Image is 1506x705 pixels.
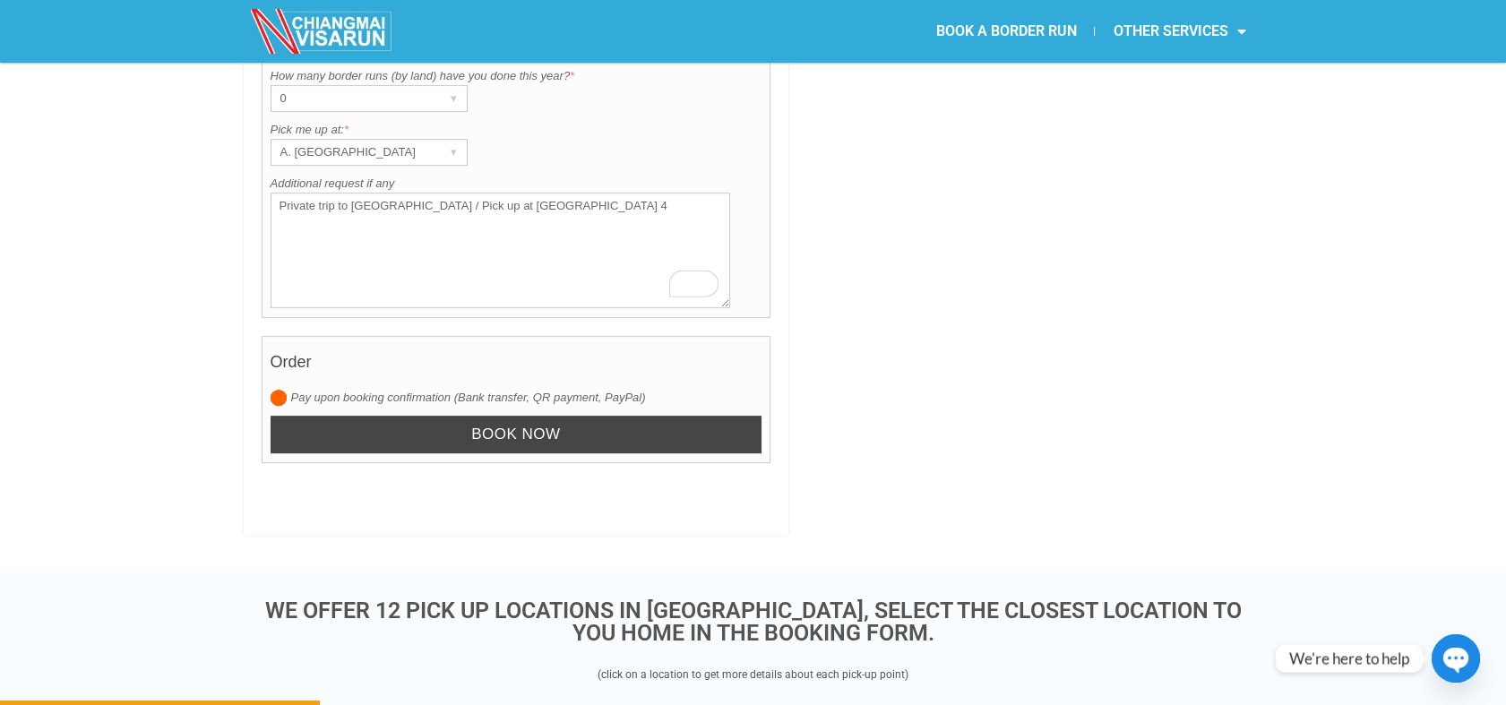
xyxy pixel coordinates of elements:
label: How many border runs (by land) have you done this year? [271,67,762,85]
nav: Menu [753,11,1263,52]
div: A. [GEOGRAPHIC_DATA] [271,140,433,165]
label: Additional request if any [271,175,762,193]
textarea: To enrich screen reader interactions, please activate Accessibility in Grammarly extension settings [271,193,731,308]
a: OTHER SERVICES [1095,11,1263,52]
label: Pick me up at: [271,121,762,139]
div: 0 [271,86,433,111]
div: ▾ [442,140,467,165]
h4: Order [271,344,762,389]
h3: WE OFFER 12 PICK UP LOCATIONS IN [GEOGRAPHIC_DATA], SELECT THE CLOSEST LOCATION TO YOU HOME IN TH... [252,599,1255,644]
label: Pay upon booking confirmation (Bank transfer, QR payment, PayPal) [271,389,762,407]
span: (click on a location to get more details about each pick-up point) [598,668,908,681]
a: BOOK A BORDER RUN [917,11,1094,52]
input: Book now [271,416,762,454]
div: ▾ [442,86,467,111]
